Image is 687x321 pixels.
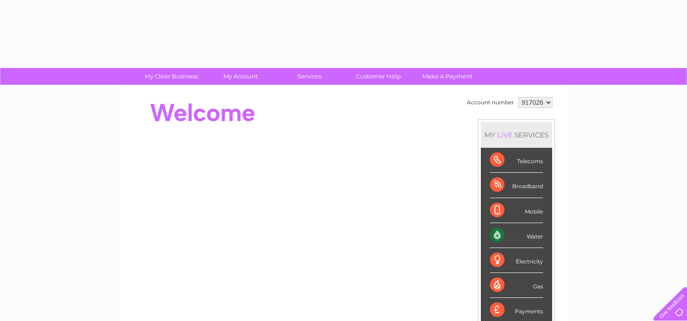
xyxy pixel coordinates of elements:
[490,148,543,173] div: Telecoms
[490,198,543,223] div: Mobile
[495,131,514,139] div: LIVE
[490,273,543,298] div: Gas
[490,248,543,273] div: Electricity
[272,68,347,85] a: Services
[490,223,543,248] div: Water
[203,68,278,85] a: My Account
[341,68,416,85] a: Customer Help
[410,68,485,85] a: Make A Payment
[465,95,516,110] td: Account number
[490,173,543,198] div: Broadband
[134,68,209,85] a: My Clear Business
[481,122,552,148] div: MY SERVICES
